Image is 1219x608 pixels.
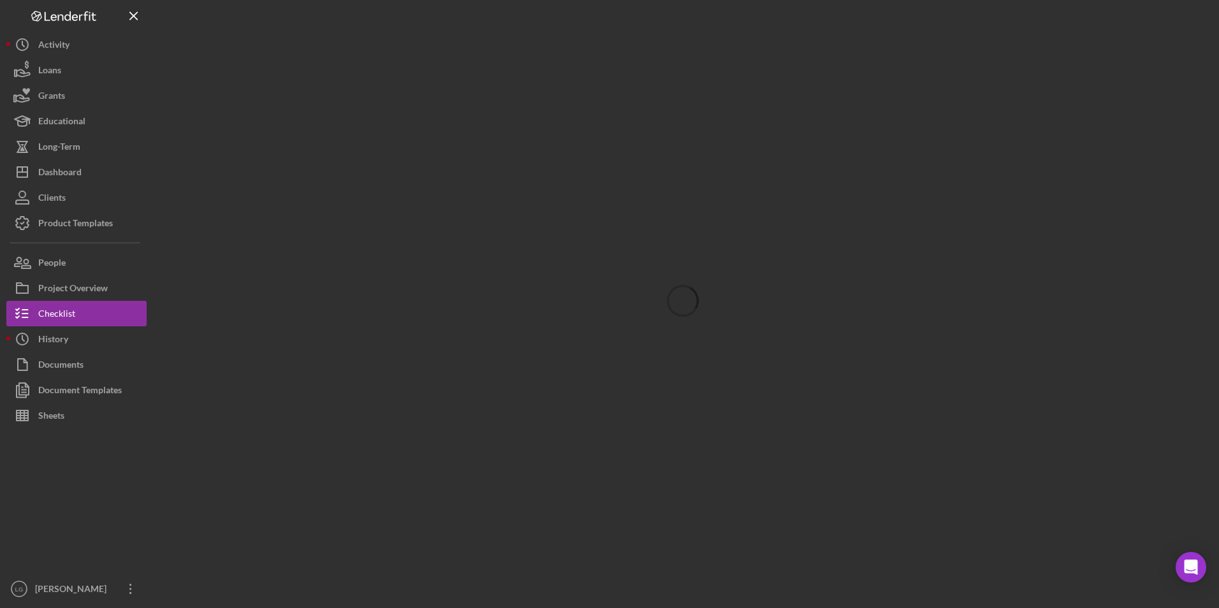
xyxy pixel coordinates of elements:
div: Checklist [38,301,75,329]
div: [PERSON_NAME] [32,576,115,605]
button: Loans [6,57,147,83]
div: Document Templates [38,377,122,406]
button: Activity [6,32,147,57]
div: Product Templates [38,210,113,239]
div: Loans [38,57,61,86]
text: LG [15,586,24,593]
button: Product Templates [6,210,147,236]
div: Educational [38,108,85,137]
div: Sheets [38,403,64,431]
div: Clients [38,185,66,214]
div: History [38,326,68,355]
button: Clients [6,185,147,210]
button: History [6,326,147,352]
div: Documents [38,352,84,380]
button: Grants [6,83,147,108]
div: Project Overview [38,275,108,304]
div: Activity [38,32,69,61]
div: People [38,250,66,279]
button: LG[PERSON_NAME] [6,576,147,602]
button: Sheets [6,403,147,428]
div: Grants [38,83,65,112]
button: Project Overview [6,275,147,301]
button: Dashboard [6,159,147,185]
button: Documents [6,352,147,377]
div: Dashboard [38,159,82,188]
button: People [6,250,147,275]
div: Open Intercom Messenger [1176,552,1206,583]
button: Document Templates [6,377,147,403]
div: Long-Term [38,134,80,163]
button: Educational [6,108,147,134]
button: Long-Term [6,134,147,159]
button: Checklist [6,301,147,326]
